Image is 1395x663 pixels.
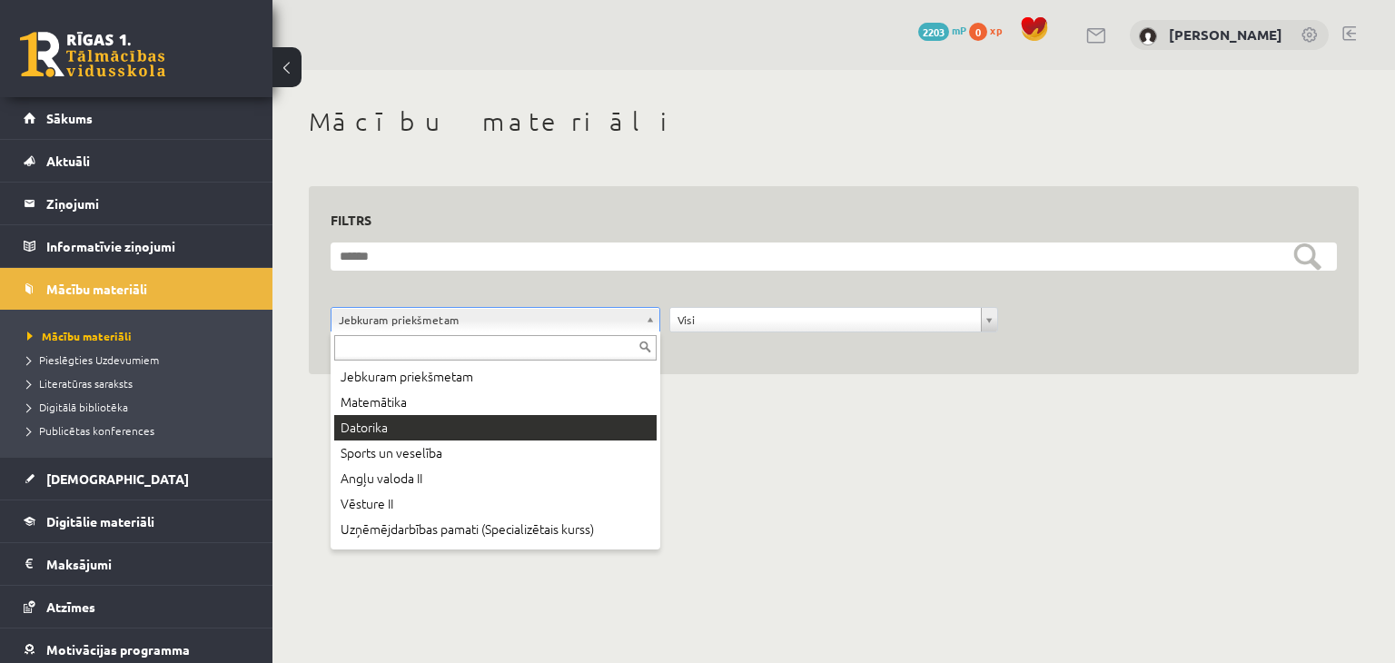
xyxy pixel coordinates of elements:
[334,542,657,568] div: Latviešu valoda un literatūra II
[334,415,657,440] div: Datorika
[334,491,657,517] div: Vēsture II
[334,517,657,542] div: Uzņēmējdarbības pamati (Specializētais kurss)
[334,466,657,491] div: Angļu valoda II
[334,364,657,390] div: Jebkuram priekšmetam
[334,440,657,466] div: Sports un veselība
[334,390,657,415] div: Matemātika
